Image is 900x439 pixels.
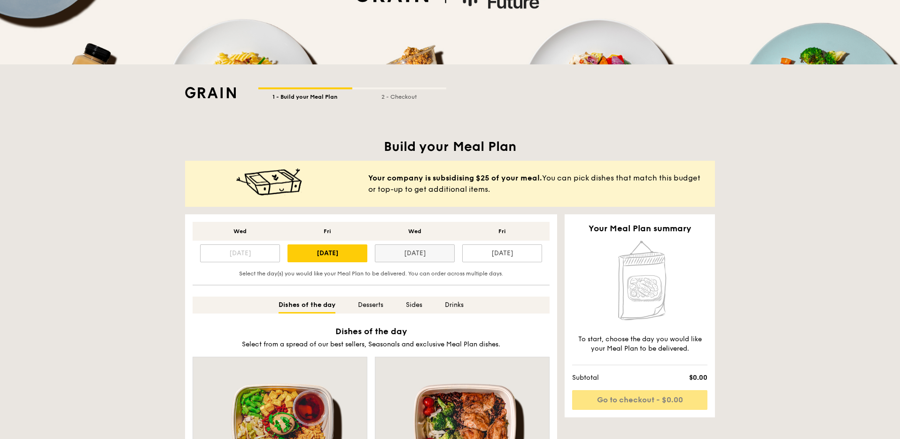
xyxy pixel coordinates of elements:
div: Select the day(s) you would like your Meal Plan to be delivered. You can order across multiple days. [196,270,546,277]
div: Wed [375,227,455,235]
a: Go to checkout - $0.00 [572,390,707,410]
div: Fri [462,227,542,235]
div: To start, choose the day you would like your Meal Plan to be delivered. [572,335,707,353]
img: Home delivery [612,239,667,323]
h1: Build your Meal Plan [185,138,715,155]
img: meal-happy@2x.c9d3c595.png [236,168,302,196]
div: Sides [406,297,422,314]
span: Subtotal [572,373,653,383]
div: Select from a spread of our best sellers, Seasonals and exclusive Meal Plan dishes. [193,340,550,349]
div: Drinks [445,297,464,314]
div: Fri [287,227,367,235]
h2: Dishes of the day [193,325,550,338]
div: 2 - Checkout [352,89,446,101]
span: $0.00 [653,373,707,383]
b: Your company is subsidising $25 of your meal. [368,173,542,182]
div: Dishes of the day [279,297,335,314]
img: Grain [185,87,236,98]
div: Wed [200,227,280,235]
span: You can pick dishes that match this budget or top-up to get additional items. [368,172,707,195]
h2: Your Meal Plan summary [572,222,707,235]
div: Desserts [358,297,383,314]
div: 1 - Build your Meal Plan [258,89,352,101]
